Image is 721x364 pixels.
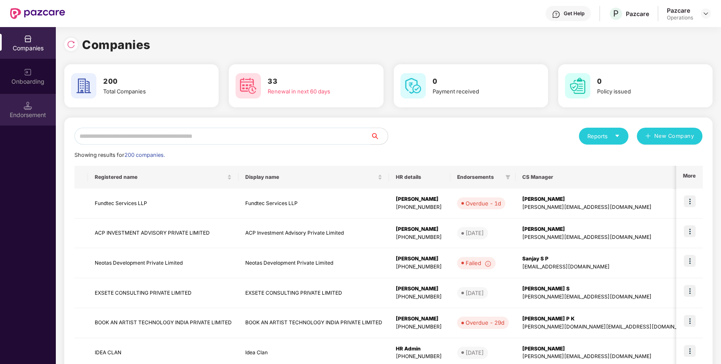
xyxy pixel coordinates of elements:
h1: Companies [82,36,151,54]
img: New Pazcare Logo [10,8,65,19]
div: [PERSON_NAME][EMAIL_ADDRESS][DOMAIN_NAME] [522,353,694,361]
td: Fundtec Services LLP [239,189,389,219]
div: [PERSON_NAME] [396,195,444,203]
div: Operations [667,14,693,21]
div: [PERSON_NAME][EMAIL_ADDRESS][DOMAIN_NAME] [522,293,694,301]
div: Overdue - 1d [466,199,501,208]
div: [PHONE_NUMBER] [396,353,444,361]
img: svg+xml;base64,PHN2ZyBpZD0iUmVsb2FkLTMyeDMyIiB4bWxucz0iaHR0cDovL3d3dy53My5vcmcvMjAwMC9zdmciIHdpZH... [67,40,75,49]
div: [PERSON_NAME] [396,225,444,233]
img: svg+xml;base64,PHN2ZyB4bWxucz0iaHR0cDovL3d3dy53My5vcmcvMjAwMC9zdmciIHdpZHRoPSI2MCIgaGVpZ2h0PSI2MC... [71,73,96,99]
img: svg+xml;base64,PHN2ZyB3aWR0aD0iMTQuNSIgaGVpZ2h0PSIxNC41IiB2aWV3Qm94PSIwIDAgMTYgMTYiIGZpbGw9Im5vbm... [24,101,32,110]
th: HR details [389,166,450,189]
div: [PERSON_NAME] S [522,285,694,293]
div: Pazcare [626,10,649,18]
div: Reports [587,132,620,140]
img: svg+xml;base64,PHN2ZyB3aWR0aD0iMjAiIGhlaWdodD0iMjAiIHZpZXdCb3g9IjAgMCAyMCAyMCIgZmlsbD0ibm9uZSIgeG... [24,68,32,77]
span: Showing results for [74,152,165,158]
button: plusNew Company [637,128,702,145]
div: Policy issued [597,87,689,96]
td: EXSETE CONSULTING PRIVATE LIMITED [88,278,239,308]
div: [PERSON_NAME] P K [522,315,694,323]
h3: 0 [597,76,689,87]
img: icon [684,225,696,237]
td: Fundtec Services LLP [88,189,239,219]
div: Payment received [433,87,524,96]
img: svg+xml;base64,PHN2ZyB4bWxucz0iaHR0cDovL3d3dy53My5vcmcvMjAwMC9zdmciIHdpZHRoPSI2MCIgaGVpZ2h0PSI2MC... [400,73,426,99]
div: [PERSON_NAME] [396,255,444,263]
div: Renewal in next 60 days [268,87,359,96]
div: Get Help [564,10,584,17]
span: plus [645,133,651,140]
div: Pazcare [667,6,693,14]
td: BOOK AN ARTIST TECHNOLOGY INDIA PRIVATE LIMITED [88,308,239,338]
td: ACP Investment Advisory Private Limited [239,219,389,249]
div: [PHONE_NUMBER] [396,293,444,301]
img: icon [684,195,696,207]
th: More [676,166,702,189]
span: 200 companies. [124,152,165,158]
span: Endorsements [457,174,502,181]
div: [PERSON_NAME][EMAIL_ADDRESS][DOMAIN_NAME] [522,233,694,241]
div: [PHONE_NUMBER] [396,263,444,271]
img: svg+xml;base64,PHN2ZyB4bWxucz0iaHR0cDovL3d3dy53My5vcmcvMjAwMC9zdmciIHdpZHRoPSI2MCIgaGVpZ2h0PSI2MC... [565,73,590,99]
div: [DATE] [466,348,484,357]
div: Failed [466,259,491,267]
span: caret-down [614,133,620,139]
span: search [370,133,388,140]
img: icon [684,285,696,297]
span: Display name [245,174,376,181]
span: Registered name [95,174,225,181]
img: svg+xml;base64,PHN2ZyBpZD0iSW5mb18tXzMyeDMyIiBkYXRhLW5hbWU9IkluZm8gLSAzMngzMiIgeG1sbnM9Imh0dHA6Ly... [485,260,491,267]
td: BOOK AN ARTIST TECHNOLOGY INDIA PRIVATE LIMITED [239,308,389,338]
div: [PERSON_NAME] [522,195,694,203]
div: Overdue - 29d [466,318,504,327]
div: Sanjay S P [522,255,694,263]
img: svg+xml;base64,PHN2ZyBpZD0iSGVscC0zMngzMiIgeG1sbnM9Imh0dHA6Ly93d3cudzMub3JnLzIwMDAvc3ZnIiB3aWR0aD... [552,10,560,19]
td: Neotas Development Private Limited [88,248,239,278]
span: CS Manager [522,174,687,181]
div: [DATE] [466,289,484,297]
div: [PERSON_NAME] [522,225,694,233]
button: search [370,128,388,145]
div: HR Admin [396,345,444,353]
td: Neotas Development Private Limited [239,248,389,278]
img: svg+xml;base64,PHN2ZyBpZD0iRHJvcGRvd24tMzJ4MzIiIHhtbG5zPSJodHRwOi8vd3d3LnczLm9yZy8yMDAwL3N2ZyIgd2... [702,10,709,17]
h3: 200 [103,76,195,87]
th: Registered name [88,166,239,189]
span: New Company [654,132,694,140]
div: [PERSON_NAME][DOMAIN_NAME][EMAIL_ADDRESS][DOMAIN_NAME] [522,323,694,331]
div: [PERSON_NAME] [396,285,444,293]
img: svg+xml;base64,PHN2ZyBpZD0iQ29tcGFuaWVzIiB4bWxucz0iaHR0cDovL3d3dy53My5vcmcvMjAwMC9zdmciIHdpZHRoPS... [24,35,32,43]
span: filter [504,172,512,182]
div: [PHONE_NUMBER] [396,323,444,331]
img: icon [684,315,696,327]
div: [DATE] [466,229,484,237]
img: svg+xml;base64,PHN2ZyB4bWxucz0iaHR0cDovL3d3dy53My5vcmcvMjAwMC9zdmciIHdpZHRoPSI2MCIgaGVpZ2h0PSI2MC... [236,73,261,99]
h3: 0 [433,76,524,87]
div: [PERSON_NAME] [396,315,444,323]
td: EXSETE CONSULTING PRIVATE LIMITED [239,278,389,308]
div: [PHONE_NUMBER] [396,233,444,241]
div: [PERSON_NAME][EMAIL_ADDRESS][DOMAIN_NAME] [522,203,694,211]
img: icon [684,255,696,267]
span: filter [505,175,510,180]
img: icon [684,345,696,357]
div: [PHONE_NUMBER] [396,203,444,211]
td: ACP INVESTMENT ADVISORY PRIVATE LIMITED [88,219,239,249]
th: Display name [239,166,389,189]
h3: 33 [268,76,359,87]
div: [PERSON_NAME] [522,345,694,353]
div: Total Companies [103,87,195,96]
div: [EMAIL_ADDRESS][DOMAIN_NAME] [522,263,694,271]
span: P [613,8,619,19]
